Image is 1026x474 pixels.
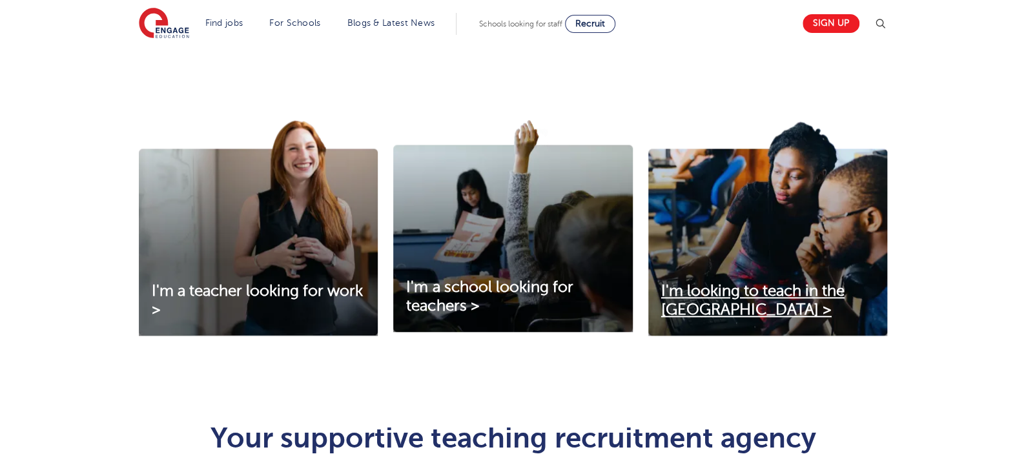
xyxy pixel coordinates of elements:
[661,282,845,318] span: I'm looking to teach in the [GEOGRAPHIC_DATA] >
[648,282,887,320] a: I'm looking to teach in the [GEOGRAPHIC_DATA] >
[139,120,378,336] img: I'm a teacher looking for work
[393,278,632,316] a: I'm a school looking for teachers >
[648,120,887,336] img: I'm looking to teach in the UK
[406,278,573,314] span: I'm a school looking for teachers >
[803,14,859,33] a: Sign up
[575,19,605,28] span: Recruit
[139,8,189,40] img: Engage Education
[347,18,435,28] a: Blogs & Latest News
[479,19,562,28] span: Schools looking for staff
[152,282,363,318] span: I'm a teacher looking for work >
[393,120,632,332] img: I'm a school looking for teachers
[139,282,378,320] a: I'm a teacher looking for work >
[269,18,320,28] a: For Schools
[565,15,615,33] a: Recruit
[205,18,243,28] a: Find jobs
[196,424,830,452] h1: Your supportive teaching recruitment agency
